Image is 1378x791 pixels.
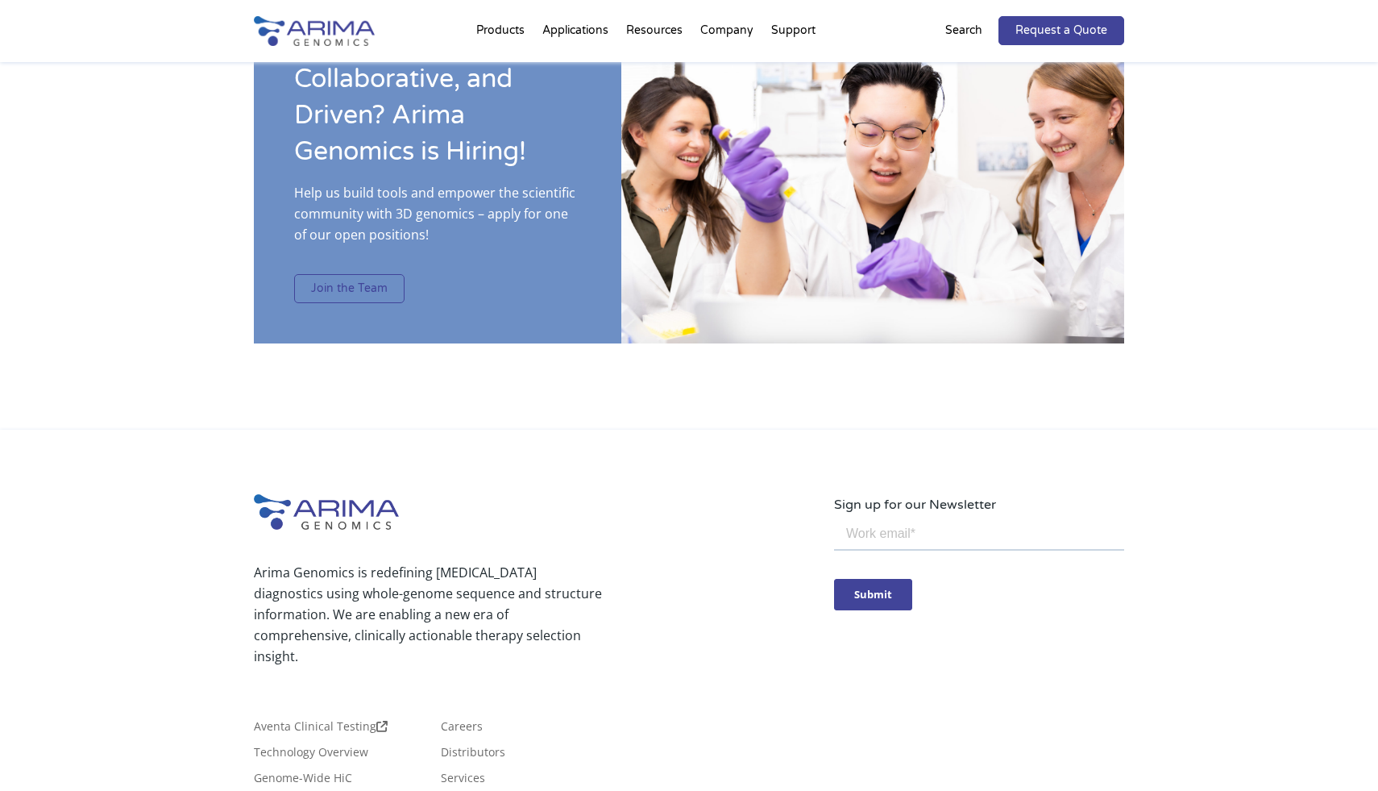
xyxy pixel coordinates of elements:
[945,20,982,41] p: Search
[834,515,1124,639] iframe: Form 0
[441,721,483,739] a: Careers
[834,494,1124,515] p: Sign up for our Newsletter
[441,772,485,790] a: Services
[254,721,388,739] a: Aventa Clinical Testing
[254,747,368,764] a: Technology Overview
[294,182,581,258] p: Help us build tools and empower the scientific community with 3D genomics – apply for one of our ...
[254,494,399,530] img: Arima-Genomics-logo
[254,16,375,46] img: Arima-Genomics-logo
[998,16,1124,45] a: Request a Quote
[254,562,602,667] p: Arima Genomics is redefining [MEDICAL_DATA] diagnostics using whole-genome sequence and structure...
[294,274,405,303] a: Join the Team
[294,25,581,182] h2: Are You Smart, Collaborative, and Driven? Arima Genomics is Hiring!
[254,772,352,790] a: Genome-Wide HiC
[441,747,505,764] a: Distributors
